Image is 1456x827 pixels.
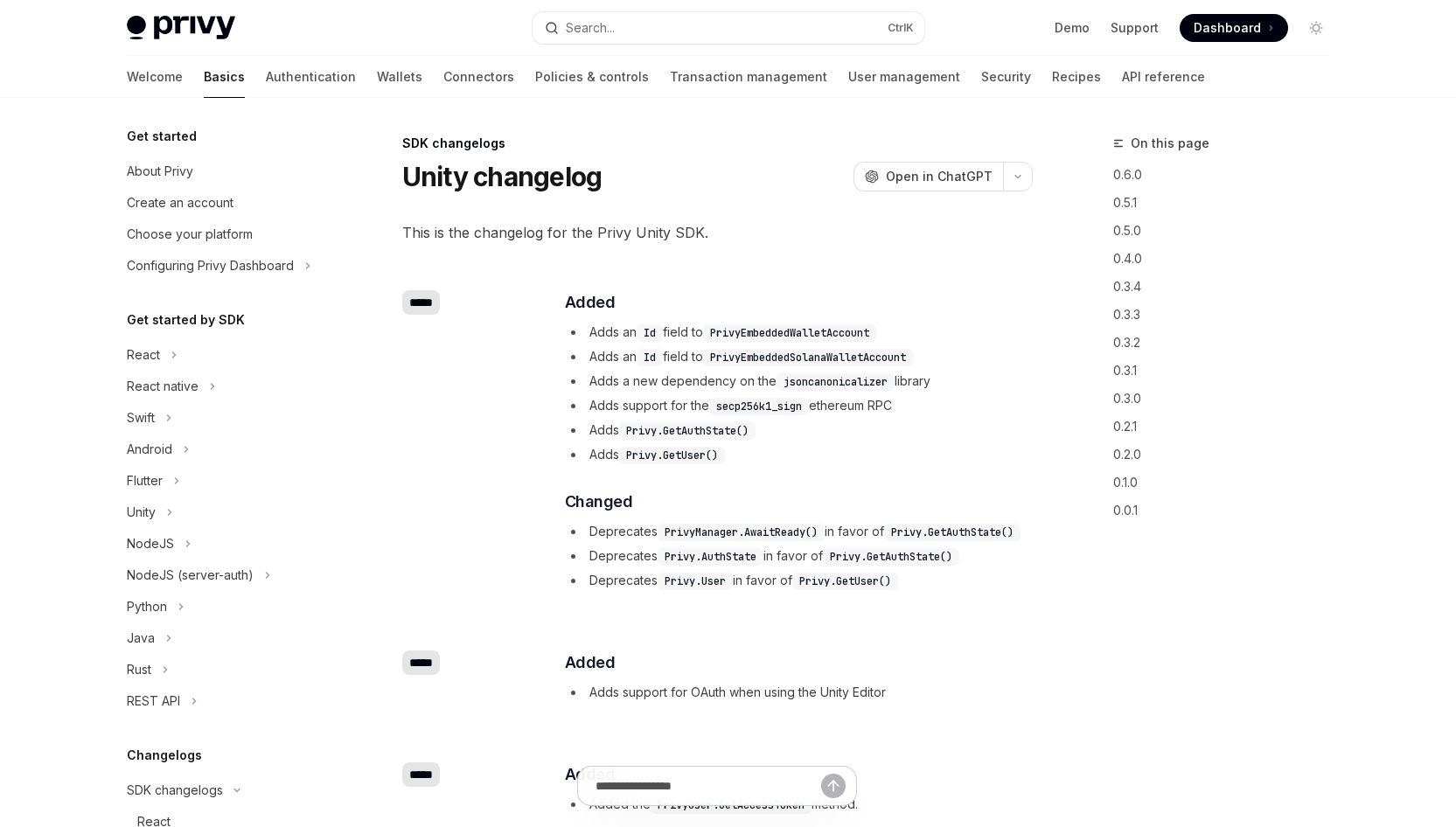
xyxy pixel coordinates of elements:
button: Send message [821,774,846,798]
a: Create an account [113,187,337,219]
code: Privy.User [658,573,733,590]
span: Dashboard [1194,19,1261,37]
div: Python [127,596,167,617]
a: About Privy [113,156,337,187]
a: Recipes [1052,56,1101,98]
a: Dashboard [1180,14,1288,42]
a: 0.3.3 [1113,301,1344,329]
li: Adds [565,420,1031,441]
button: Toggle Java section [113,622,337,654]
a: 0.3.0 [1113,385,1344,413]
li: Adds support for OAuth when using the Unity Editor [565,682,1031,703]
a: 0.5.1 [1113,189,1344,217]
div: Android [127,439,172,460]
a: 0.3.2 [1113,329,1344,357]
a: 0.2.0 [1113,441,1344,469]
a: 0.6.0 [1113,161,1344,189]
button: Toggle Android section [113,434,337,465]
a: 0.4.0 [1113,245,1344,273]
h5: Changelogs [127,745,202,766]
input: Ask a question... [596,767,821,805]
a: 0.2.1 [1113,413,1344,441]
code: Privy.GetUser() [619,447,725,464]
div: React native [127,376,199,397]
span: This is the changelog for the Privy Unity SDK. [402,220,1033,245]
div: Swift [127,407,155,428]
li: Adds [565,444,1031,465]
div: NodeJS (server-auth) [127,565,254,586]
button: Toggle SDK changelogs section [113,775,337,806]
li: Adds a new dependency on the library [565,371,1031,392]
a: Demo [1055,19,1090,37]
a: User management [848,56,960,98]
span: Changed [565,490,633,514]
div: Flutter [127,470,163,491]
div: SDK changelogs [402,135,1033,152]
li: Adds support for the ethereum RPC [565,395,1031,416]
code: Privy.GetAuthState() [884,524,1021,541]
span: Ctrl K [888,21,914,35]
button: Toggle React native section [113,371,337,402]
code: Privy.GetAuthState() [619,422,756,440]
li: Adds an field to [565,346,1031,367]
button: Toggle Swift section [113,402,337,434]
button: Toggle React section [113,339,337,371]
a: Transaction management [670,56,827,98]
span: Open in ChatGPT [886,168,993,185]
code: PrivyEmbeddedWalletAccount [703,324,876,342]
li: Deprecates in favor of [565,546,1031,566]
span: Added [565,290,616,315]
button: Toggle NodeJS section [113,528,337,559]
h5: Get started by SDK [127,309,245,330]
div: Java [127,628,155,649]
img: light logo [127,16,235,40]
code: secp256k1_sign [709,398,809,415]
button: Toggle Flutter section [113,465,337,497]
a: Connectors [443,56,514,98]
a: Policies & controls [535,56,649,98]
div: REST API [127,691,180,712]
a: Support [1111,19,1159,37]
div: NodeJS [127,533,174,554]
h1: Unity changelog [402,161,603,192]
a: 0.3.4 [1113,273,1344,301]
a: 0.1.0 [1113,469,1344,497]
li: Deprecates in favor of [565,521,1031,542]
div: Choose your platform [127,224,253,245]
a: API reference [1122,56,1205,98]
button: Toggle Configuring Privy Dashboard section [113,250,337,281]
button: Toggle Unity section [113,497,337,528]
div: About Privy [127,161,193,182]
button: Toggle NodeJS (server-auth) section [113,559,337,591]
div: React [127,344,160,365]
div: Configuring Privy Dashboard [127,255,294,276]
div: Create an account [127,192,233,213]
code: jsoncanonicalizer [777,373,895,391]
a: 0.3.1 [1113,357,1344,385]
button: Toggle dark mode [1302,14,1330,42]
button: Open search [533,12,924,44]
a: Welcome [127,56,183,98]
div: Rust [127,659,151,680]
a: Authentication [266,56,356,98]
div: Unity [127,502,156,523]
li: Adds an field to [565,322,1031,343]
code: Privy.GetUser() [792,573,898,590]
li: Deprecates in favor of [565,570,1031,591]
a: 0.5.0 [1113,217,1344,245]
code: Privy.AuthState [658,548,763,566]
code: PrivyManager.AwaitReady() [658,524,825,541]
button: Toggle Rust section [113,654,337,685]
div: Search... [566,17,615,38]
button: Toggle REST API section [113,685,337,717]
span: On this page [1131,133,1209,154]
div: SDK changelogs [127,780,223,801]
a: Choose your platform [113,219,337,250]
code: Privy.GetAuthState() [823,548,959,566]
h5: Get started [127,126,197,147]
button: Open in ChatGPT [853,162,1003,191]
a: Basics [204,56,245,98]
code: PrivyEmbeddedSolanaWalletAccount [703,349,913,366]
span: Added [565,650,616,675]
code: Id [637,349,663,366]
